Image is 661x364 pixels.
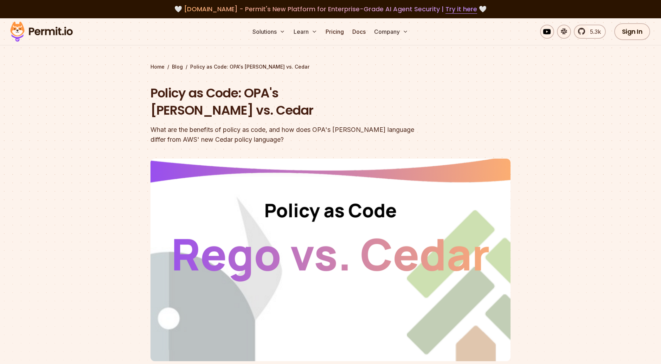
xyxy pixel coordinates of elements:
button: Learn [291,25,320,39]
a: Blog [172,63,183,70]
img: Policy as Code: OPA's Rego vs. Cedar [150,159,511,361]
div: What are the benefits of policy as code, and how does OPA's [PERSON_NAME] language differ from AW... [150,125,421,145]
a: Try it here [445,5,477,14]
span: 5.3k [586,27,601,36]
a: Sign In [614,23,650,40]
a: 5.3k [574,25,606,39]
button: Company [371,25,411,39]
a: Pricing [323,25,347,39]
button: Solutions [250,25,288,39]
a: Docs [349,25,368,39]
span: [DOMAIN_NAME] - Permit's New Platform for Enterprise-Grade AI Agent Security | [184,5,477,13]
img: Permit logo [7,20,76,44]
div: 🤍 🤍 [17,4,644,14]
a: Home [150,63,165,70]
h1: Policy as Code: OPA's [PERSON_NAME] vs. Cedar [150,84,421,119]
div: / / [150,63,511,70]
